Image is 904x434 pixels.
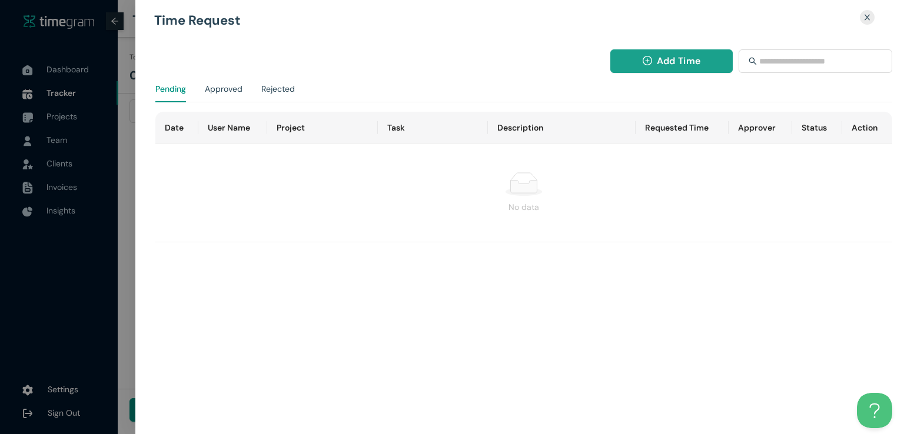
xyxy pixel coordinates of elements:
th: Task [378,112,488,144]
div: No data [165,201,883,213]
span: search [749,57,757,65]
button: plus-circleAdd Time [610,49,733,73]
th: User Name [198,112,267,144]
span: Add Time [657,54,700,68]
div: Pending [155,82,186,95]
div: Rejected [261,82,295,95]
th: Requested Time [636,112,729,144]
div: Approved [205,82,242,95]
th: Description [488,112,635,144]
th: Approver [729,112,792,144]
iframe: Toggle Customer Support [857,393,892,428]
th: Date [155,112,198,144]
span: close [863,14,871,21]
th: Action [842,112,893,144]
th: Status [792,112,842,144]
button: Close [856,9,878,25]
span: plus-circle [643,56,652,67]
h1: Time Request [154,14,763,27]
th: Project [267,112,378,144]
